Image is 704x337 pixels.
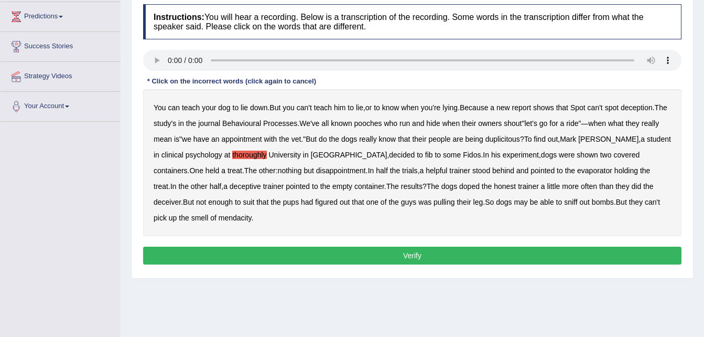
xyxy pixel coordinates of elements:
[222,119,261,128] b: Behavioural
[625,119,639,128] b: they
[233,103,239,112] b: to
[581,182,597,191] b: often
[332,182,352,191] b: empty
[478,119,502,128] b: owners
[154,103,166,112] b: You
[442,103,458,112] b: lying
[512,103,532,112] b: report
[154,182,168,191] b: treat
[279,135,289,143] b: the
[319,135,327,143] b: do
[459,182,480,191] b: doped
[496,103,510,112] b: new
[566,119,578,128] b: ride
[483,151,489,159] b: In
[235,198,241,206] b: to
[365,103,372,112] b: or
[311,151,387,159] b: [GEOGRAPHIC_DATA]
[524,119,537,128] b: let's
[193,135,209,143] b: have
[556,103,568,112] b: that
[599,182,613,191] b: than
[485,198,494,206] b: So
[541,182,545,191] b: a
[605,103,619,112] b: spot
[472,166,490,175] b: stood
[473,198,483,206] b: leg
[615,182,629,191] b: they
[250,103,267,112] b: down
[462,119,476,128] b: their
[389,151,415,159] b: decided
[524,135,532,143] b: To
[179,214,189,222] b: the
[205,166,219,175] b: held
[541,151,557,159] b: dogs
[374,103,380,112] b: to
[608,119,624,128] b: what
[178,182,188,191] b: the
[398,135,410,143] b: that
[425,151,433,159] b: fib
[384,119,397,128] b: who
[228,166,242,175] b: treat
[154,135,172,143] b: mean
[161,151,183,159] b: clinical
[263,182,284,191] b: trainer
[381,198,387,206] b: of
[388,198,398,206] b: the
[412,119,424,128] b: and
[278,166,302,175] b: nothing
[457,198,471,206] b: their
[1,2,120,28] a: Predictions
[491,151,501,159] b: his
[359,135,376,143] b: really
[211,135,220,143] b: an
[401,198,417,206] b: guys
[640,166,650,175] b: the
[621,103,653,112] b: deception
[485,135,520,143] b: duplicitous
[420,166,424,175] b: a
[427,182,439,191] b: The
[579,198,589,206] b: out
[331,119,352,128] b: known
[169,214,177,222] b: up
[283,198,299,206] b: pups
[540,198,554,206] b: able
[263,119,297,128] b: Processes
[269,151,301,159] b: University
[329,135,339,143] b: the
[312,182,318,191] b: to
[616,198,627,206] b: But
[321,119,329,128] b: all
[202,103,216,112] b: your
[647,135,671,143] b: student
[186,151,222,159] b: psychology
[320,182,330,191] b: the
[299,119,319,128] b: We've
[182,103,200,112] b: teach
[232,151,266,159] b: thoroughly
[210,182,222,191] b: half
[494,182,516,191] b: honest
[256,198,268,206] b: that
[224,151,231,159] b: at
[492,166,514,175] b: behind
[514,198,527,206] b: may
[306,135,317,143] b: But
[182,135,191,143] b: we
[530,198,538,206] b: be
[191,182,208,191] b: other
[399,119,410,128] b: run
[390,166,400,175] b: the
[270,198,280,206] b: the
[559,151,575,159] b: were
[613,151,640,159] b: covered
[629,198,643,206] b: they
[503,151,539,159] b: experiment
[334,103,346,112] b: him
[259,166,276,175] b: other
[198,119,220,128] b: journal
[189,166,203,175] b: One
